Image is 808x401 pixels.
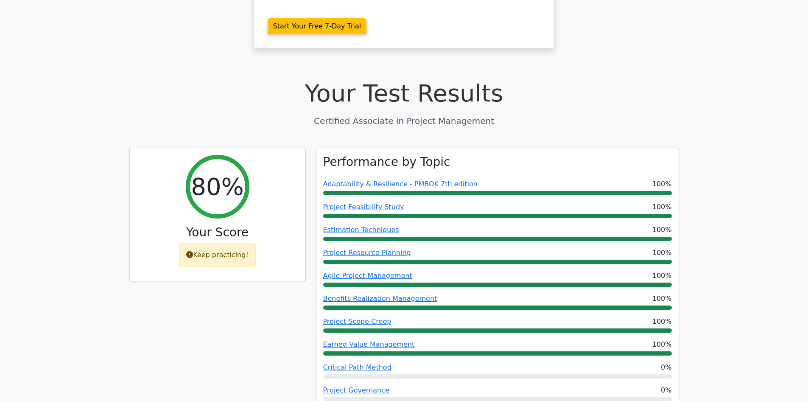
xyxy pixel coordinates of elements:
[323,363,391,371] a: Critical Path Method
[652,317,672,327] span: 100%
[652,339,672,350] span: 100%
[652,294,672,304] span: 100%
[137,225,299,240] h3: Your Score
[323,155,450,169] h3: Performance by Topic
[652,271,672,281] span: 100%
[129,115,679,127] p: Certified Associate in Project Management
[661,362,671,373] span: 0%
[323,203,404,211] a: Project Feasibility Study
[268,18,367,34] a: Start Your Free 7-Day Trial
[129,79,679,107] h1: Your Test Results
[323,249,411,257] a: Project Resource Planning
[652,248,672,258] span: 100%
[179,243,256,267] div: Keep practicing!
[323,386,389,394] a: Project Governance
[652,179,672,189] span: 100%
[661,385,671,395] span: 0%
[652,202,672,212] span: 100%
[323,317,391,325] a: Project Scope Creep
[652,225,672,235] span: 100%
[323,180,478,188] a: Adaptability & Resilience - PMBOK 7th edition
[323,340,415,348] a: Earned Value Management
[323,272,412,280] a: Agile Project Management
[191,172,243,201] h2: 80%
[323,294,437,303] a: Benefits Realization Management
[323,226,399,234] a: Estimation Techniques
